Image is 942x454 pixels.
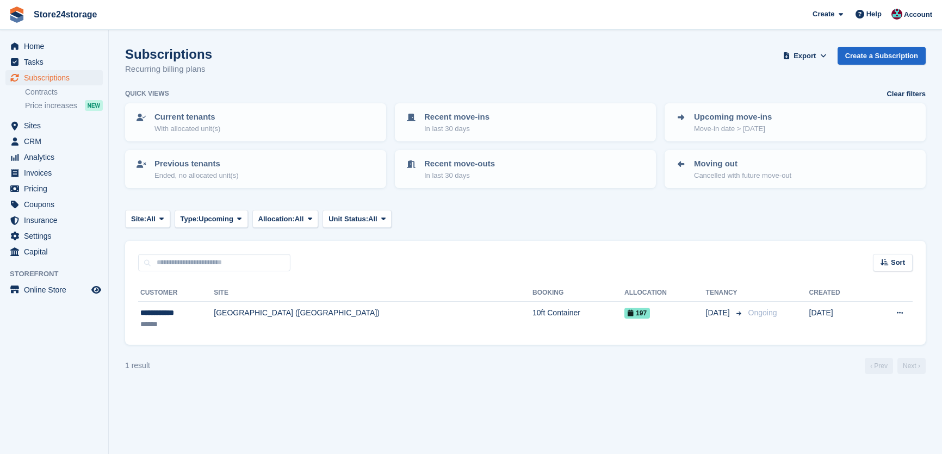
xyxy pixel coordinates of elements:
[794,51,816,61] span: Export
[24,181,89,196] span: Pricing
[125,89,169,98] h6: Quick views
[295,214,304,225] span: All
[154,158,239,170] p: Previous tenants
[368,214,377,225] span: All
[694,170,791,181] p: Cancelled with future move-out
[25,101,77,111] span: Price increases
[131,214,146,225] span: Site:
[5,181,103,196] a: menu
[154,111,220,123] p: Current tenants
[329,214,368,225] span: Unit Status:
[897,358,926,374] a: Next
[813,9,834,20] span: Create
[146,214,156,225] span: All
[125,210,170,228] button: Site: All
[29,5,102,23] a: Store24storage
[624,284,706,302] th: Allocation
[887,89,926,99] a: Clear filters
[666,104,925,140] a: Upcoming move-ins Move-in date > [DATE]
[214,284,532,302] th: Site
[424,158,495,170] p: Recent move-outs
[24,134,89,149] span: CRM
[863,358,928,374] nav: Page
[891,257,905,268] span: Sort
[24,39,89,54] span: Home
[125,360,150,371] div: 1 result
[838,47,926,65] a: Create a Subscription
[5,282,103,297] a: menu
[532,284,624,302] th: Booking
[24,213,89,228] span: Insurance
[865,358,893,374] a: Previous
[532,302,624,336] td: 10ft Container
[24,150,89,165] span: Analytics
[154,170,239,181] p: Ended, no allocated unit(s)
[125,63,212,76] p: Recurring billing plans
[624,308,650,319] span: 197
[214,302,532,336] td: [GEOGRAPHIC_DATA] ([GEOGRAPHIC_DATA])
[9,7,25,23] img: stora-icon-8386f47178a22dfd0bd8f6a31ec36ba5ce8667c1dd55bd0f319d3a0aa187defe.svg
[24,228,89,244] span: Settings
[866,9,882,20] span: Help
[24,282,89,297] span: Online Store
[323,210,392,228] button: Unit Status: All
[5,228,103,244] a: menu
[5,213,103,228] a: menu
[424,170,495,181] p: In last 30 days
[154,123,220,134] p: With allocated unit(s)
[904,9,932,20] span: Account
[181,214,199,225] span: Type:
[125,47,212,61] h1: Subscriptions
[126,151,385,187] a: Previous tenants Ended, no allocated unit(s)
[199,214,233,225] span: Upcoming
[5,150,103,165] a: menu
[5,54,103,70] a: menu
[175,210,248,228] button: Type: Upcoming
[25,99,103,111] a: Price increases NEW
[138,284,214,302] th: Customer
[706,307,732,319] span: [DATE]
[10,269,108,279] span: Storefront
[5,39,103,54] a: menu
[24,165,89,181] span: Invoices
[252,210,319,228] button: Allocation: All
[5,70,103,85] a: menu
[24,118,89,133] span: Sites
[24,244,89,259] span: Capital
[258,214,295,225] span: Allocation:
[396,104,655,140] a: Recent move-ins In last 30 days
[694,111,772,123] p: Upcoming move-ins
[891,9,902,20] img: George
[5,197,103,212] a: menu
[25,87,103,97] a: Contracts
[24,197,89,212] span: Coupons
[809,284,869,302] th: Created
[85,100,103,111] div: NEW
[781,47,829,65] button: Export
[424,111,489,123] p: Recent move-ins
[126,104,385,140] a: Current tenants With allocated unit(s)
[666,151,925,187] a: Moving out Cancelled with future move-out
[809,302,869,336] td: [DATE]
[694,158,791,170] p: Moving out
[5,118,103,133] a: menu
[748,308,777,317] span: Ongoing
[24,70,89,85] span: Subscriptions
[5,165,103,181] a: menu
[5,244,103,259] a: menu
[424,123,489,134] p: In last 30 days
[90,283,103,296] a: Preview store
[5,134,103,149] a: menu
[396,151,655,187] a: Recent move-outs In last 30 days
[24,54,89,70] span: Tasks
[694,123,772,134] p: Move-in date > [DATE]
[706,284,744,302] th: Tenancy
